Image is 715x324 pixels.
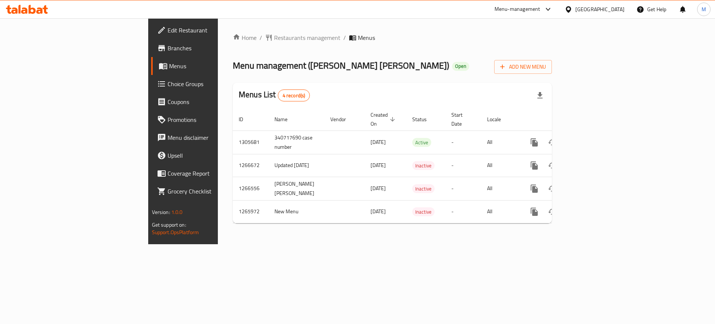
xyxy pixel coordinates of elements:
span: Branches [168,44,262,53]
th: Actions [519,108,603,131]
span: Inactive [412,208,435,216]
button: Change Status [543,133,561,151]
span: Upsell [168,151,262,160]
span: 4 record(s) [278,92,310,99]
a: Branches [151,39,268,57]
div: Open [452,62,469,71]
a: Menus [151,57,268,75]
span: Add New Menu [500,62,546,72]
span: Start Date [451,110,472,128]
button: more [525,203,543,221]
a: Grocery Checklist [151,182,268,200]
span: [DATE] [371,207,386,216]
td: All [481,130,519,154]
span: Version: [152,207,170,217]
button: more [525,133,543,151]
div: [GEOGRAPHIC_DATA] [575,5,625,13]
span: Promotions [168,115,262,124]
div: Inactive [412,207,435,216]
span: Locale [487,115,511,124]
span: [DATE] [371,183,386,193]
span: Restaurants management [274,33,340,42]
span: Edit Restaurant [168,26,262,35]
a: Coupons [151,93,268,111]
nav: breadcrumb [233,33,552,42]
span: Menus [358,33,375,42]
span: Open [452,63,469,69]
td: [PERSON_NAME] [PERSON_NAME] [268,177,324,200]
table: enhanced table [233,108,603,223]
span: Menu management ( [PERSON_NAME] [PERSON_NAME] ) [233,57,449,74]
li: / [343,33,346,42]
div: Total records count [278,89,310,101]
button: more [525,157,543,174]
span: Coverage Report [168,169,262,178]
span: Created On [371,110,397,128]
button: more [525,180,543,198]
span: Status [412,115,436,124]
span: Coupons [168,97,262,106]
span: Choice Groups [168,79,262,88]
span: Inactive [412,185,435,193]
td: Updated [DATE] [268,154,324,177]
span: Vendor [330,115,356,124]
a: Edit Restaurant [151,21,268,39]
span: Get support on: [152,220,186,230]
span: Name [274,115,297,124]
span: ID [239,115,253,124]
td: All [481,200,519,223]
a: Restaurants management [265,33,340,42]
div: Export file [531,86,549,104]
span: Active [412,138,431,147]
td: - [445,177,481,200]
a: Choice Groups [151,75,268,93]
span: Menu disclaimer [168,133,262,142]
td: 340717690 case number [268,130,324,154]
button: Add New Menu [494,60,552,74]
td: - [445,200,481,223]
a: Support.OpsPlatform [152,227,199,237]
td: - [445,130,481,154]
td: New Menu [268,200,324,223]
a: Menu disclaimer [151,129,268,147]
a: Promotions [151,111,268,129]
a: Coverage Report [151,164,268,182]
button: Change Status [543,203,561,221]
button: Change Status [543,157,561,174]
button: Change Status [543,180,561,198]
h2: Menus List [239,89,310,101]
span: 1.0.0 [171,207,183,217]
a: Upsell [151,147,268,164]
span: Inactive [412,161,435,170]
td: All [481,154,519,177]
span: Grocery Checklist [168,187,262,196]
span: [DATE] [371,160,386,170]
td: - [445,154,481,177]
span: M [702,5,706,13]
td: All [481,177,519,200]
div: Menu-management [495,5,540,14]
span: [DATE] [371,137,386,147]
span: Menus [169,62,262,70]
